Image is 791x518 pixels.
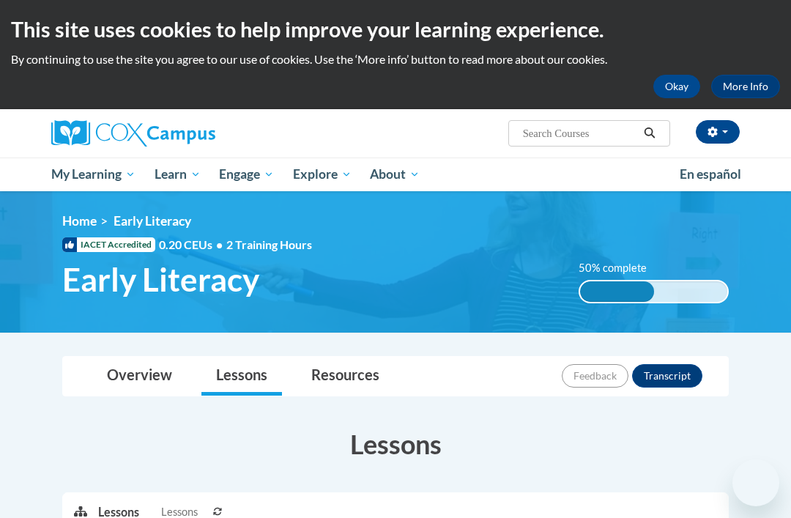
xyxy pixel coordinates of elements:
a: Home [62,213,97,229]
a: Resources [297,357,394,396]
span: 2 Training Hours [226,237,312,251]
a: Learn [145,158,210,191]
h3: Lessons [62,426,729,462]
a: Explore [283,158,361,191]
span: Learn [155,166,201,183]
a: Cox Campus [51,120,266,147]
a: Overview [92,357,187,396]
span: IACET Accredited [62,237,155,252]
span: 0.20 CEUs [159,237,226,253]
button: Feedback [562,364,628,388]
a: Engage [209,158,283,191]
div: Main menu [40,158,751,191]
span: • [216,237,223,251]
button: Transcript [632,364,702,388]
input: Search Courses [521,125,639,142]
iframe: Button to launch messaging window [732,459,779,506]
p: By continuing to use the site you agree to our use of cookies. Use the ‘More info’ button to read... [11,51,780,67]
div: 50% complete [580,281,654,302]
span: Early Literacy [62,260,259,299]
a: Lessons [201,357,282,396]
button: Account Settings [696,120,740,144]
label: 50% complete [579,260,663,276]
button: Okay [653,75,700,98]
span: Explore [293,166,352,183]
span: Engage [219,166,274,183]
a: En español [670,159,751,190]
a: More Info [711,75,780,98]
span: My Learning [51,166,135,183]
a: About [361,158,430,191]
span: En español [680,166,741,182]
h2: This site uses cookies to help improve your learning experience. [11,15,780,44]
span: Early Literacy [114,213,191,229]
button: Search [639,125,661,142]
a: My Learning [42,158,145,191]
span: About [370,166,420,183]
img: Cox Campus [51,120,215,147]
